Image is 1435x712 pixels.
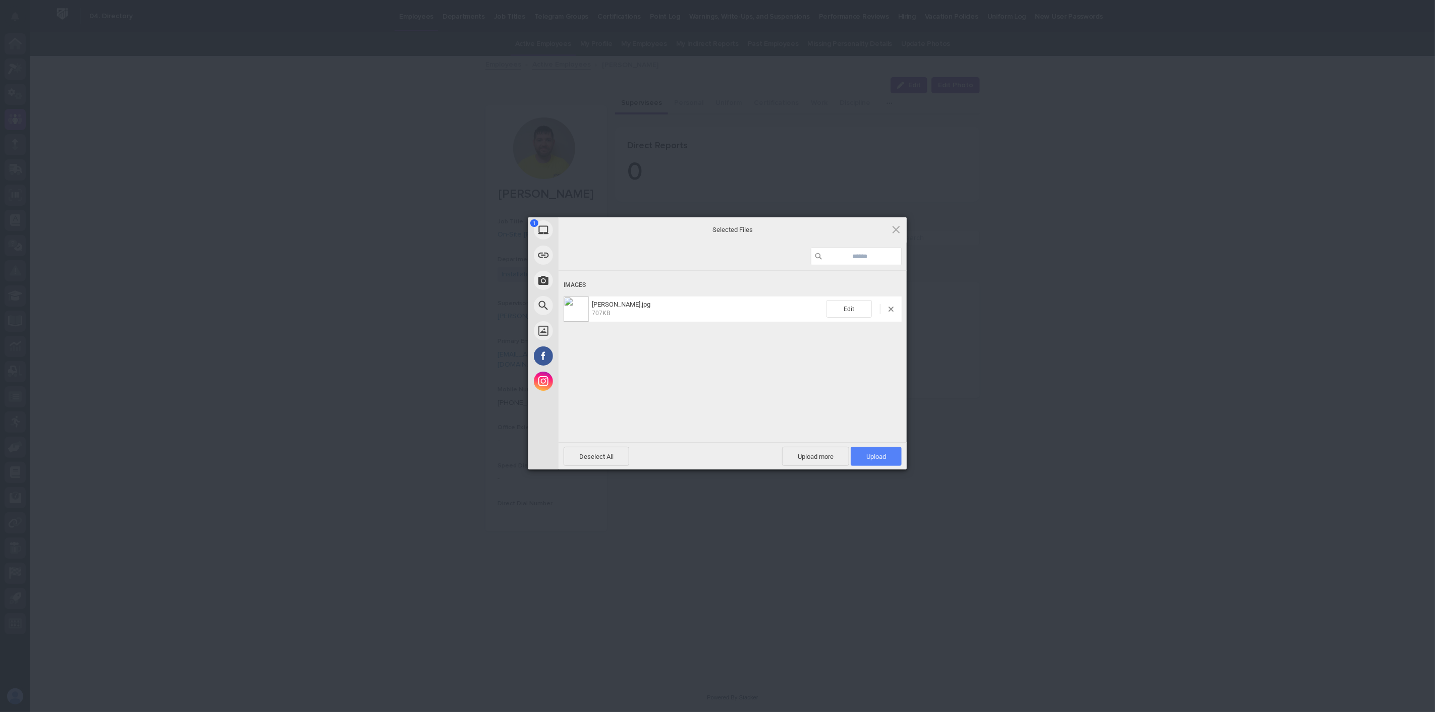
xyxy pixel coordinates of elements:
span: 707KB [592,310,610,317]
div: Facebook [528,343,649,369]
div: Images [564,276,902,294]
span: Upload more [782,447,849,466]
span: 1 [530,219,538,227]
img: cd4333bd-cb56-4961-8c6b-ce61d1cfe732 [564,296,589,322]
span: [PERSON_NAME].jpg [592,301,650,308]
div: Link (URL) [528,243,649,268]
span: Click here or hit ESC to close picker [891,224,902,235]
span: Upload [851,447,902,466]
div: Take Photo [528,268,649,293]
div: Web Search [528,293,649,318]
div: Unsplash [528,318,649,343]
span: Edit [826,300,872,318]
span: Upload [866,453,886,460]
span: Anthony Ramirez.jpg [589,301,826,317]
div: My Device [528,217,649,243]
span: Deselect All [564,447,629,466]
span: Selected Files [632,225,834,234]
div: Instagram [528,369,649,394]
